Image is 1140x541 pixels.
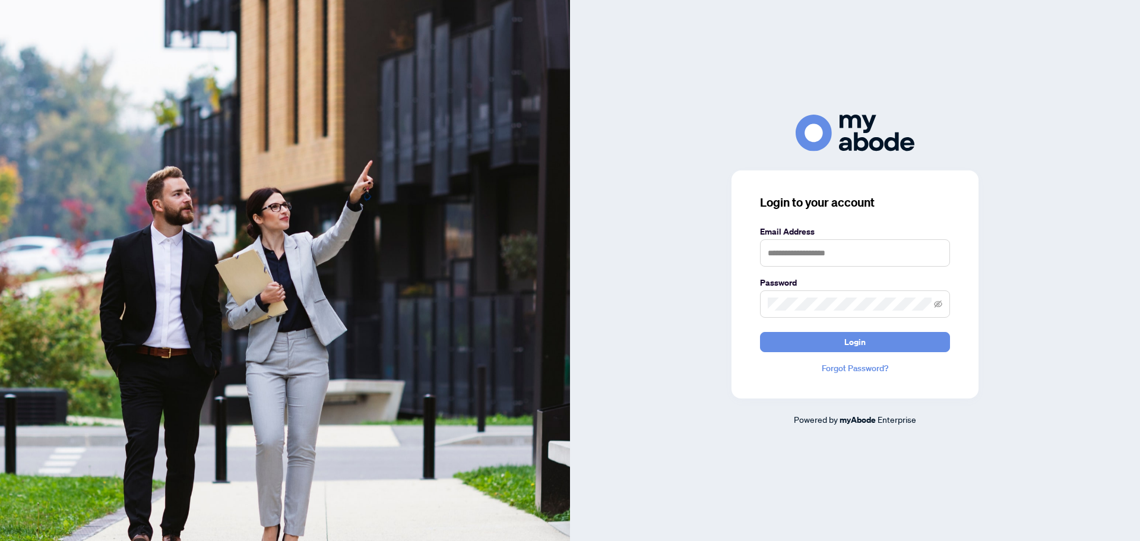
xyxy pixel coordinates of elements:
[796,115,914,151] img: ma-logo
[844,333,866,352] span: Login
[760,362,950,375] a: Forgot Password?
[760,276,950,289] label: Password
[840,413,876,426] a: myAbode
[760,225,950,238] label: Email Address
[794,414,838,425] span: Powered by
[760,194,950,211] h3: Login to your account
[934,300,942,308] span: eye-invisible
[878,414,916,425] span: Enterprise
[760,332,950,352] button: Login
